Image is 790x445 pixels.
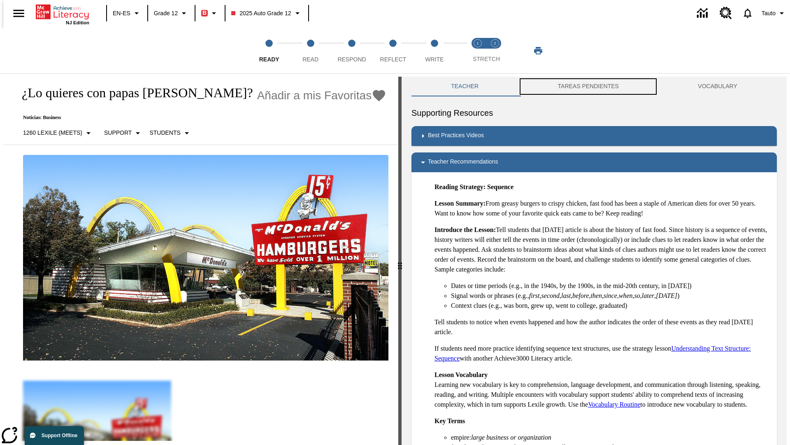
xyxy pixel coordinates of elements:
button: Respond step 3 of 5 [328,28,376,73]
button: Ready step 1 of 5 [245,28,293,73]
span: Tauto [762,9,776,18]
button: Tipo de apoyo, Support [101,126,146,141]
button: Grado: Grade 12, Elige un grado [151,6,192,21]
em: since [604,292,617,299]
strong: Lesson Summary: [434,200,486,207]
button: VOCABULARY [658,77,777,96]
span: 2025 Auto Grade 12 [231,9,291,18]
span: NJ Edition [66,20,89,25]
a: Understanding Text Structure: Sequence [434,345,751,362]
strong: Sequence [487,183,513,190]
p: Noticias: Business [13,115,386,121]
span: Ready [259,56,279,63]
button: Stretch Respond step 2 of 2 [483,28,507,73]
p: If students need more practice identifying sequence text structures, use the strategy lesson with... [434,344,770,363]
span: B [202,8,207,18]
p: From greasy burgers to crispy chicken, fast food has been a staple of American diets for over 50 ... [434,199,770,218]
div: Best Practices Videos [411,126,777,146]
div: Portada [36,3,89,25]
li: empire: [451,433,770,443]
strong: Reading Strategy: [434,183,486,190]
span: Grade 12 [154,9,178,18]
em: when [619,292,633,299]
button: Language: EN-ES, Selecciona un idioma [109,6,145,21]
li: Context clues (e.g., was born, grew up, went to college, graduated) [451,301,770,311]
button: Stretch Read step 1 of 2 [466,28,490,73]
span: Reflect [380,56,407,63]
span: Read [302,56,318,63]
span: EN-ES [113,9,130,18]
div: Instructional Panel Tabs [411,77,777,96]
span: Añadir a mis Favoritas [257,89,372,102]
span: Respond [337,56,366,63]
text: 2 [494,41,496,45]
p: Tell students that [DATE] article is about the history of fast food. Since history is a sequence ... [434,225,770,274]
button: Seleccionar estudiante [146,126,195,141]
button: Teacher [411,77,518,96]
a: Notificaciones [737,2,758,24]
p: Teacher Recommendations [428,157,498,167]
span: STRETCH [473,56,500,62]
a: Centro de información [692,2,715,25]
li: Signal words or phrases (e.g., , , , , , , , , , ) [451,291,770,301]
strong: Key Terms [434,417,465,424]
button: TAREAS PENDIENTES [518,77,658,96]
span: Write [425,56,444,63]
em: large business or organization [471,434,551,441]
text: 1 [476,41,479,45]
span: Support Offline [42,433,77,438]
strong: Introduce the Lesson: [434,226,496,233]
a: Vocabulary Routine [588,401,640,408]
button: Perfil/Configuración [758,6,790,21]
button: Class: 2025 Auto Grade 12, Selecciona una clase [228,6,305,21]
em: so [634,292,640,299]
em: later [642,292,654,299]
h1: ¿Lo quieres con papas [PERSON_NAME]? [13,85,253,101]
em: before [572,292,589,299]
p: Support [104,129,132,137]
div: Teacher Recommendations [411,152,777,172]
p: Best Practices Videos [428,131,484,141]
a: Centro de recursos, Se abrirá en una pestaña nueva. [715,2,737,24]
strong: Lesson Vocabulary [434,371,488,378]
div: Pulsa la tecla de intro o la barra espaciadora y luego presiona las flechas de derecha e izquierd... [398,77,402,445]
button: Seleccione Lexile, 1260 Lexile (Meets) [20,126,97,141]
button: Support Offline [25,426,84,445]
p: 1260 Lexile (Meets) [23,129,82,137]
div: reading [3,77,398,441]
button: Write step 5 of 5 [411,28,458,73]
img: One of the first McDonald's stores, with the iconic red sign and golden arches. [23,155,388,361]
button: Reflect step 4 of 5 [369,28,417,73]
p: Students [149,129,180,137]
button: Read step 2 of 5 [286,28,334,73]
button: Añadir a mis Favoritas - ¿Lo quieres con papas fritas? [257,88,387,103]
p: Learning new vocabulary is key to comprehension, language development, and communication through ... [434,370,770,410]
div: activity [402,77,787,445]
em: first [529,292,540,299]
em: then [590,292,602,299]
li: Dates or time periods (e.g., in the 1940s, by the 1900s, in the mid-20th century, in [DATE]) [451,281,770,291]
h6: Supporting Resources [411,106,777,119]
em: last [561,292,571,299]
button: Boost El color de la clase es rojo. Cambiar el color de la clase. [198,6,222,21]
p: Tell students to notice when events happened and how the author indicates the order of these even... [434,317,770,337]
button: Abrir el menú lateral [7,1,31,26]
em: [DATE] [656,292,677,299]
em: second [541,292,560,299]
button: Imprimir [525,43,551,58]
